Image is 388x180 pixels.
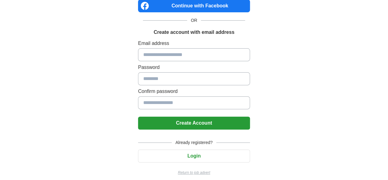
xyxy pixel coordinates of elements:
label: Password [138,64,250,71]
label: Confirm password [138,88,250,95]
a: Login [138,153,250,158]
button: Create Account [138,117,250,130]
span: Already registered? [172,139,216,146]
span: OR [187,17,201,24]
a: Return to job advert [138,170,250,175]
button: Login [138,150,250,162]
label: Email address [138,40,250,47]
h1: Create account with email address [154,29,234,36]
